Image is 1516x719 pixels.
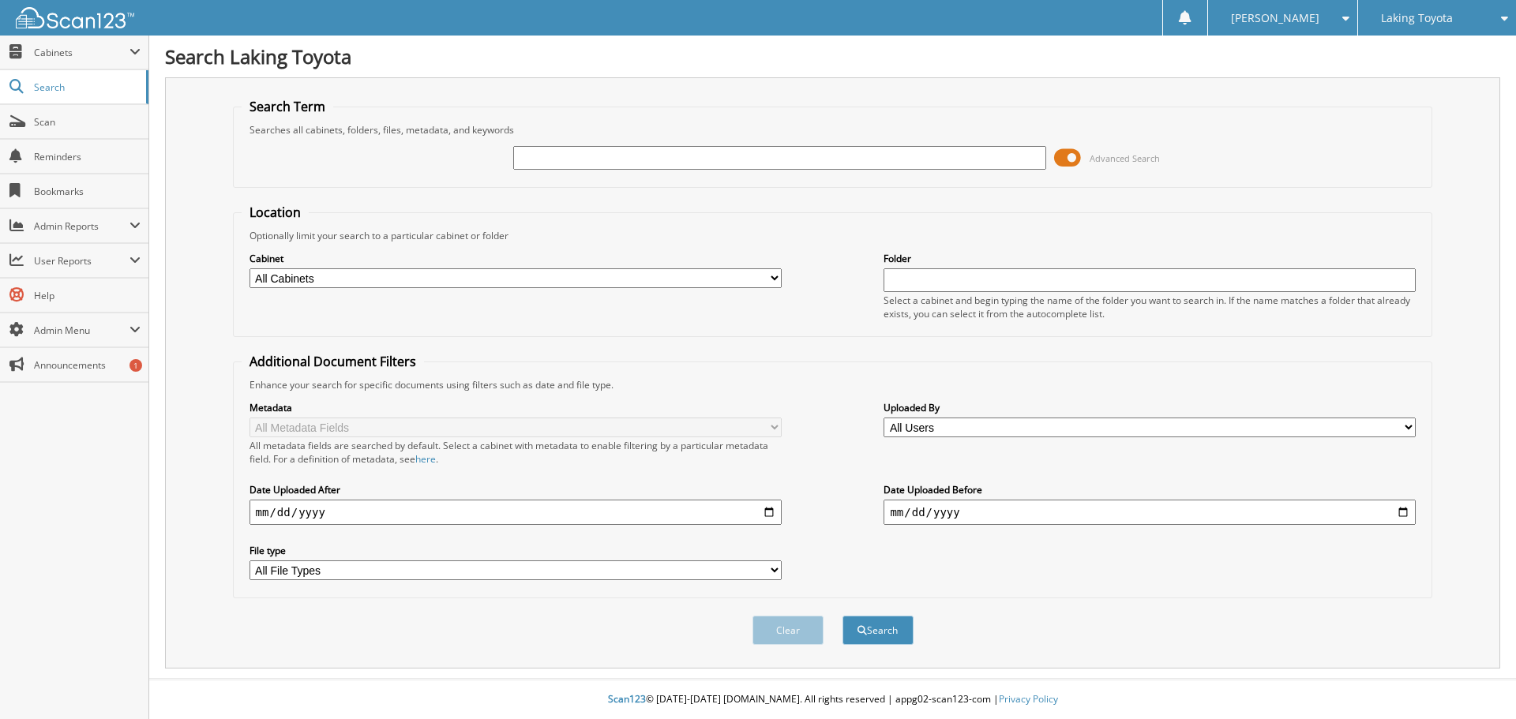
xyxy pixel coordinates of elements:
[34,185,141,198] span: Bookmarks
[242,98,333,115] legend: Search Term
[884,294,1416,320] div: Select a cabinet and begin typing the name of the folder you want to search in. If the name match...
[250,439,782,466] div: All metadata fields are searched by default. Select a cabinet with metadata to enable filtering b...
[242,353,424,370] legend: Additional Document Filters
[884,483,1416,496] label: Date Uploaded Before
[1231,13,1319,23] span: [PERSON_NAME]
[842,616,914,645] button: Search
[250,500,782,525] input: start
[34,81,138,94] span: Search
[242,123,1424,137] div: Searches all cabinets, folders, files, metadata, and keywords
[884,252,1416,265] label: Folder
[149,680,1516,719] div: © [DATE]-[DATE] [DOMAIN_NAME]. All rights reserved | appg02-scan123-com |
[608,692,646,706] span: Scan123
[250,401,782,414] label: Metadata
[250,544,782,557] label: File type
[16,7,134,28] img: scan123-logo-white.svg
[250,252,782,265] label: Cabinet
[34,115,141,129] span: Scan
[34,254,129,268] span: User Reports
[242,378,1424,391] div: Enhance your search for specific documents using filters such as date and file type.
[250,483,782,496] label: Date Uploaded After
[242,204,309,221] legend: Location
[34,219,129,233] span: Admin Reports
[242,229,1424,242] div: Optionally limit your search to a particular cabinet or folder
[34,324,129,337] span: Admin Menu
[34,358,141,372] span: Announcements
[1381,13,1453,23] span: Laking Toyota
[1090,152,1160,164] span: Advanced Search
[34,46,129,59] span: Cabinets
[165,43,1500,69] h1: Search Laking Toyota
[34,289,141,302] span: Help
[999,692,1058,706] a: Privacy Policy
[129,359,142,372] div: 1
[1437,643,1516,719] iframe: Chat Widget
[415,452,436,466] a: here
[884,401,1416,414] label: Uploaded By
[752,616,824,645] button: Clear
[884,500,1416,525] input: end
[34,150,141,163] span: Reminders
